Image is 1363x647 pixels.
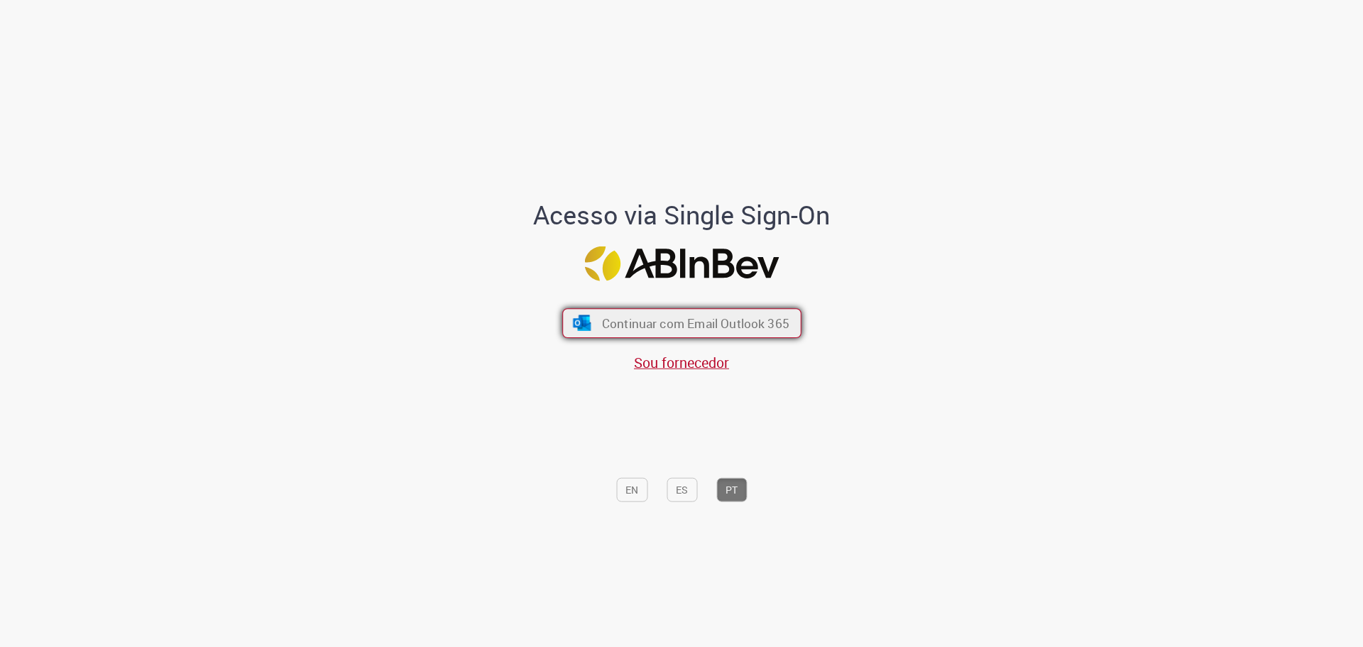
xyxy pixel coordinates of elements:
h1: Acesso via Single Sign-On [485,201,879,229]
img: ícone Azure/Microsoft 360 [571,315,592,331]
button: ES [667,477,697,501]
a: Sou fornecedor [634,353,729,372]
button: EN [616,477,647,501]
button: ícone Azure/Microsoft 360 Continuar com Email Outlook 365 [562,308,801,338]
button: PT [716,477,747,501]
span: Continuar com Email Outlook 365 [601,315,789,331]
img: Logo ABInBev [584,246,779,281]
